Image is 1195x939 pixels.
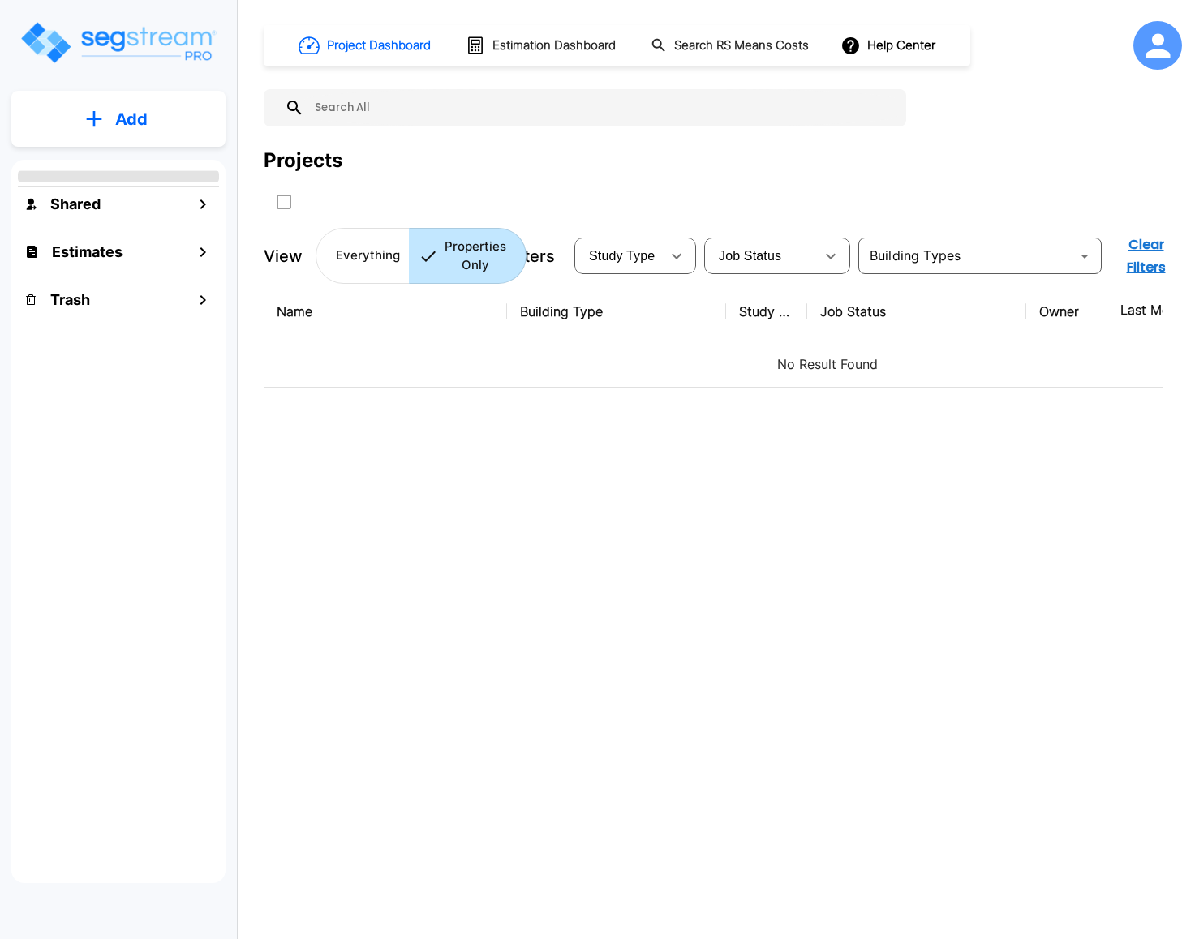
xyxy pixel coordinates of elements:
span: Study Type [589,249,655,263]
th: Job Status [807,282,1026,341]
th: Owner [1026,282,1107,341]
button: Add [11,96,226,143]
p: Add [115,107,148,131]
button: Open [1073,245,1096,268]
th: Name [264,282,507,341]
th: Study Type [726,282,807,341]
h1: Search RS Means Costs [674,36,809,55]
p: Properties Only [445,238,506,274]
h1: Shared [50,193,101,215]
div: Projects [264,146,342,175]
button: Search RS Means Costs [644,30,818,62]
h1: Estimation Dashboard [492,36,616,55]
h1: Trash [50,289,90,311]
div: Select [707,234,815,279]
button: SelectAll [268,186,300,218]
th: Building Type [507,282,726,341]
img: Logo [19,19,217,66]
button: Everything [316,228,410,284]
h1: Project Dashboard [327,36,431,55]
p: Filters [506,244,555,268]
div: Select [578,234,660,279]
button: Properties Only [409,228,527,284]
input: Search All [304,89,898,126]
span: Job Status [719,249,781,263]
h1: Estimates [52,241,123,263]
p: Everything [336,247,400,265]
input: Building Types [863,245,1070,268]
button: Estimation Dashboard [459,28,625,62]
button: Clear Filters [1110,229,1182,284]
button: Help Center [837,30,942,61]
div: Platform [316,228,527,284]
button: Project Dashboard [292,28,440,63]
p: View [264,244,303,268]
